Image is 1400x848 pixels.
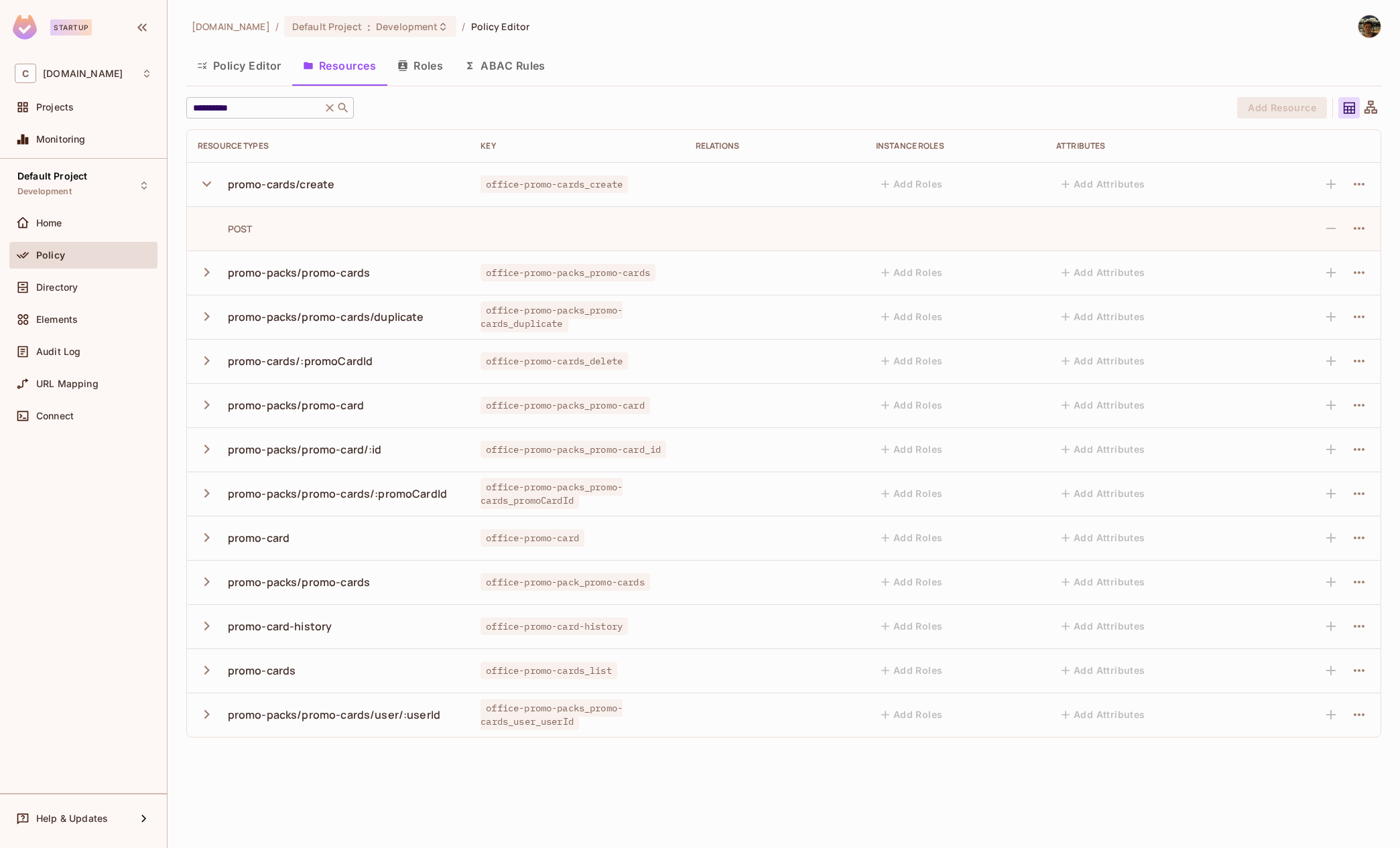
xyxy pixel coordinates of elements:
button: Add Roles [876,704,948,725]
span: Elements [36,314,78,325]
span: : [367,21,371,32]
div: promo-packs/promo-card/:id [228,442,382,457]
img: Brian Roytman [1358,15,1381,38]
button: Add Roles [876,660,948,681]
div: Instance roles [876,141,1035,151]
div: promo-cards/:promoCardId [228,354,373,368]
div: Resource Types [198,141,459,151]
button: Add Attributes [1056,350,1151,372]
button: Add Attributes [1056,571,1151,593]
span: Policy Editor [471,20,530,33]
button: Add Attributes [1056,704,1151,725]
button: Roles [387,49,454,82]
span: office-promo-card [481,529,584,547]
span: Development [17,186,72,197]
button: Add Roles [876,439,948,460]
button: Add Attributes [1056,527,1151,549]
span: Default Project [17,171,87,182]
span: office-promo-packs_promo-cards_duplicate [481,301,623,332]
div: promo-packs/promo-cards/user/:userId [228,707,440,722]
button: Add Attributes [1056,262,1151,283]
button: ABAC Rules [454,49,556,82]
span: Help & Updates [36,813,108,824]
div: promo-packs/promo-cards/:promoCardId [228,486,447,501]
div: promo-cards [228,663,296,678]
button: Add Roles [876,616,948,637]
span: office-promo-packs_promo-cards_user_userId [481,699,623,730]
span: Connect [36,411,74,421]
button: Resources [292,49,387,82]
div: promo-packs/promo-cards/duplicate [228,309,424,324]
div: Attributes [1056,141,1243,151]
li: / [462,20,465,33]
span: URL Mapping [36,378,99,389]
span: Policy [36,250,65,261]
button: Add Attributes [1056,616,1151,637]
button: Add Attributes [1056,395,1151,416]
div: promo-packs/promo-cards [228,575,370,589]
button: Add Attributes [1056,439,1151,460]
span: Directory [36,282,78,293]
span: office-promo-cards_list [481,662,617,679]
span: office-promo-cards_create [481,175,628,193]
div: Relations [696,141,854,151]
button: Add Roles [876,483,948,504]
span: C [15,64,36,83]
span: office-promo-packs_promo-cards [481,264,655,281]
span: the active workspace [192,20,270,33]
button: Add Attributes [1056,660,1151,681]
span: Monitoring [36,134,86,145]
button: Add Roles [876,173,948,195]
div: promo-card [228,531,290,545]
span: office-promo-packs_promo-cards_promoCardId [481,478,623,509]
span: office-promo-packs_promo-card_id [481,441,666,458]
span: Projects [36,102,74,113]
button: Add Roles [876,262,948,283]
span: Development [376,20,438,33]
img: SReyMgAAAABJRU5ErkJggg== [13,15,37,40]
button: Add Resource [1237,97,1327,119]
span: Default Project [292,20,362,33]
li: / [275,20,279,33]
span: Audit Log [36,346,80,357]
span: Home [36,218,62,228]
div: promo-packs/promo-cards [228,265,370,280]
button: Add Roles [876,571,948,593]
div: promo-card-history [228,619,332,634]
span: office-promo-cards_delete [481,352,628,370]
button: Add Roles [876,527,948,549]
button: Add Attributes [1056,483,1151,504]
button: Add Attributes [1056,306,1151,328]
div: promo-packs/promo-card [228,398,364,413]
button: Add Roles [876,395,948,416]
div: Key [481,141,674,151]
span: office-promo-card-history [481,618,628,635]
span: Workspace: chalkboard.io [43,68,123,79]
span: office-promo-pack_promo-cards [481,573,649,591]
div: Startup [50,19,92,36]
button: Policy Editor [186,49,292,82]
div: POST [198,222,253,235]
span: office-promo-packs_promo-card [481,397,649,414]
button: Add Attributes [1056,173,1151,195]
div: promo-cards/create [228,177,335,192]
button: Add Roles [876,306,948,328]
button: Add Roles [876,350,948,372]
